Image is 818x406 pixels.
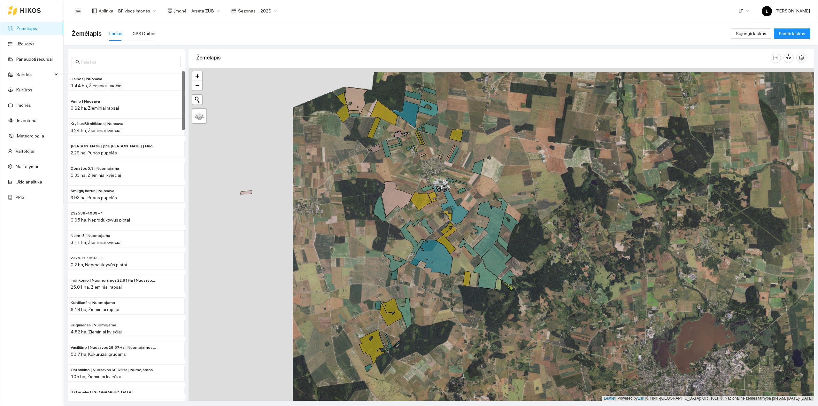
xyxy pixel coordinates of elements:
[645,396,646,401] span: |
[71,255,103,261] span: 232539-9893 - 1
[71,345,156,351] span: Vasiliūno | Nuosavos 26,57Ha | Nuomojamos 24,15Ha
[16,179,42,184] a: Ūkio analitika
[602,396,814,401] div: | Powered by © HNIT-[GEOGRAPHIC_DATA]; ORT10LT ©, Nacionalinė žemės tarnyba prie AM, [DATE]-[DATE]
[16,68,53,81] span: Sandėlis
[192,71,202,81] a: Zoom in
[192,81,202,90] a: Zoom out
[72,28,102,39] span: Žemėlapis
[16,87,32,92] a: Kultūros
[71,322,116,328] span: Kūginienės | Nuomojama
[16,195,25,200] a: PPIS
[109,30,122,37] div: Laukai
[133,30,155,37] div: GPS Darbai
[71,277,156,284] span: Indrikonio | Nuomojamos 22,81Ha | Nuosavos 3,00 Ha
[71,233,110,239] span: Neim-3 | Nuomojama
[195,72,199,80] span: +
[71,150,117,155] span: 2.29 ha, Pupos pupelės
[71,374,121,379] span: 105 ha, Žieminiai kviečiai
[71,210,103,216] span: 232536-4039 - 1
[774,31,810,36] a: Pridėti laukus
[16,164,38,169] a: Nustatymai
[192,109,206,123] a: Layers
[174,7,188,14] span: Įmonė :
[71,128,121,133] span: 3.24 ha, Žieminiai kviečiai
[739,6,749,16] span: LT
[638,396,644,401] a: Esri
[81,59,177,66] input: Paieška
[604,396,615,401] a: Leaflet
[71,143,156,149] span: Rolando prie Valės | Nuosava
[71,173,121,178] span: 0.33 ha, Žieminiai kviečiai
[71,389,133,395] span: Už kapelių | Nuosava
[71,76,102,82] span: Dainos | Nuosava
[16,149,34,154] a: Vartotojai
[75,60,80,64] span: search
[736,30,766,37] span: Sujungti laukus
[231,8,236,13] span: calendar
[71,188,114,194] span: Smilgių keturi | Nuosava
[16,57,53,62] a: Panaudoti resursai
[762,8,810,13] span: [PERSON_NAME]
[71,329,122,334] span: 4.52 ha, Žieminiai kviečiai
[99,7,114,14] span: Aplinka :
[774,28,810,39] button: Pridėti laukus
[71,307,119,312] span: 6.19 ha, Žieminiai rapsai
[17,118,39,123] a: Inventorius
[779,30,805,37] span: Pridėti laukus
[16,41,35,46] a: Užduotys
[71,195,117,200] span: 3.93 ha, Pupos pupelės
[17,133,44,138] a: Meteorologija
[72,4,84,17] button: menu-fold
[191,6,220,16] span: Arsėta ŽŪB
[71,367,156,373] span: Ostankino | Nuosavos 60,62Ha | Numojamos 44,38Ha
[238,7,257,14] span: Sezonas :
[731,31,771,36] a: Sujungti laukus
[71,121,123,127] span: Kryžius Bitniškiuos | Nuosava
[260,6,277,16] span: 2026
[766,6,768,16] span: L
[71,98,100,105] span: Virino | Nuosava
[16,103,31,108] a: Įmonės
[71,262,127,267] span: 0.2 ha, Neproduktyvūs plotai
[731,28,771,39] button: Sujungti laukus
[167,8,173,13] span: shop
[71,300,115,306] span: Kubilienės | Nuomojama
[192,95,202,105] button: Initiate a new search
[75,8,81,14] span: menu-fold
[196,49,771,67] div: Žemėlapis
[92,8,97,13] span: layout
[71,352,126,357] span: 50.7 ha, Kukurūzai grūdams
[195,82,199,90] span: −
[118,6,156,16] span: BP visos įmonės
[71,285,122,290] span: 25.81 ha, Žieminiai rapsai
[71,83,122,88] span: 1.44 ha, Žieminiai kviečiai
[771,53,781,63] button: column-width
[71,217,130,223] span: 0.05 ha, Neproduktyvūs plotai
[71,240,121,245] span: 3.11 ha, Žieminiai kviečiai
[71,105,119,111] span: 9.62 ha, Žieminiai rapsai
[771,55,781,60] span: column-width
[16,26,37,31] a: Žemėlapis
[71,166,119,172] span: Donatos 0,3 | Nuomojama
